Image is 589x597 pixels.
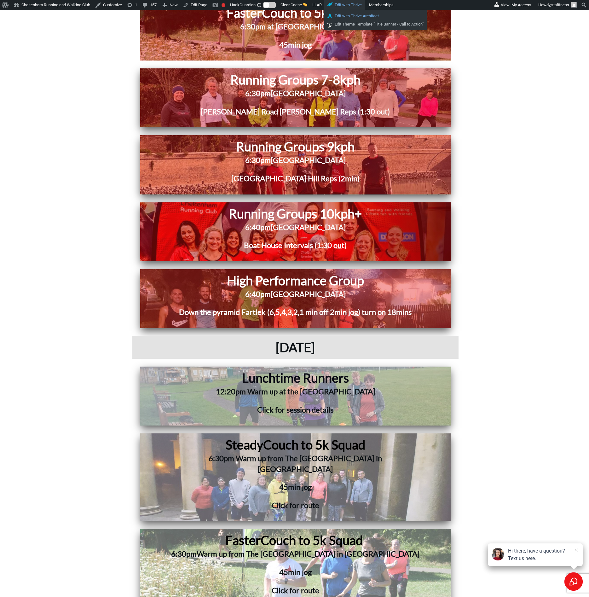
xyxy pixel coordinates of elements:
[178,5,413,21] h1: Faster
[271,289,346,298] span: [GEOGRAPHIC_DATA]
[174,272,416,289] h1: High Performance Group
[261,533,363,548] span: Couch to 5k Squad
[280,3,302,7] span: Clear Cache
[171,549,197,558] span: 6:30pm
[324,12,427,20] a: Edit with Thrive Architect
[167,155,424,173] h2: 6:30pm
[279,567,312,577] span: 45min jog
[303,3,307,7] img: 🧽
[201,107,390,116] span: [PERSON_NAME] Road [PERSON_NAME] Reps (1:30 out)
[197,549,419,558] span: Warm up from The [GEOGRAPHIC_DATA] in [GEOGRAPHIC_DATA]
[179,307,412,316] span: Down the pyramid Fartlek (6,5,4,3,2,1 min off 2min jog) turn on 18mins
[222,3,225,7] div: Focus keyphrase not set
[257,405,333,414] span: Click for session details
[209,454,382,473] span: 6:30pm Warm up from The [GEOGRAPHIC_DATA] in [GEOGRAPHIC_DATA]
[244,241,347,250] span: Boat House Intervals (1:30 out)
[240,22,350,31] span: 6:30pm at [GEOGRAPHIC_DATA]
[271,155,346,165] span: [GEOGRAPHIC_DATA]
[551,3,569,7] span: stsfitness
[324,20,427,28] a: Edit Theme Template "Title Banner - Call to Action"
[262,5,364,20] span: Couch to 5k Squad
[173,88,418,106] h2: 6:30pm
[174,289,416,307] h2: 6:40pm
[242,370,349,385] span: Lunchtime Runners
[231,174,360,183] span: [GEOGRAPHIC_DATA] Hill Reps (2min)
[271,89,346,98] span: [GEOGRAPHIC_DATA]
[167,138,424,155] h1: Running Groups 9kph
[226,437,263,452] span: Steady
[271,223,346,232] span: [GEOGRAPHIC_DATA]
[216,387,375,396] span: 12:20pm Warm up at the [GEOGRAPHIC_DATA]
[272,586,319,595] span: Click for route
[173,72,418,88] h1: Running Groups 7-8kph
[279,482,312,491] span: 45min jog
[279,40,312,49] span: 45min jog
[136,339,455,356] h1: [DATE]
[225,533,261,548] span: Faster
[263,437,365,452] span: Couch to 5k Squad
[184,222,407,240] h2: 6:40pm
[184,206,407,222] h1: Running Groups 10kph+
[272,501,319,510] span: Click for route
